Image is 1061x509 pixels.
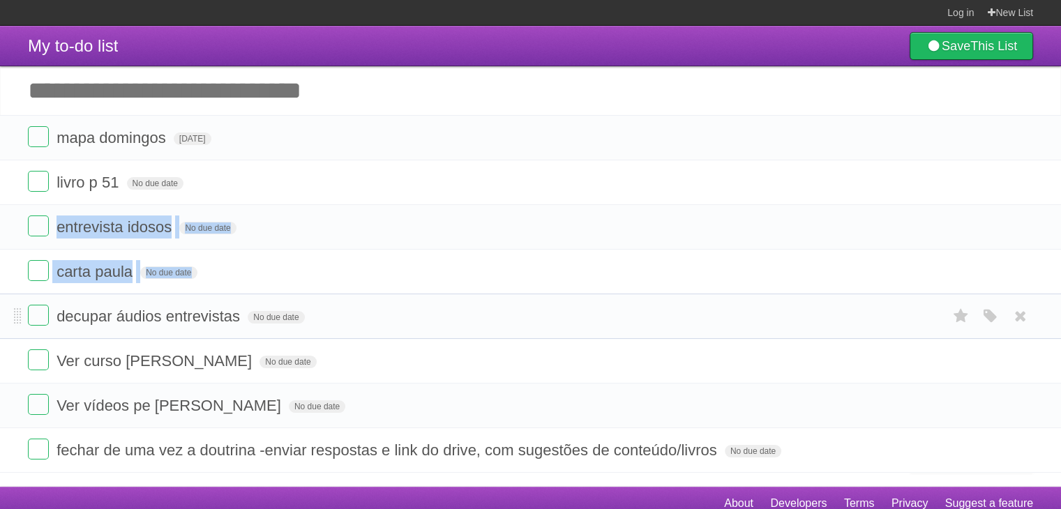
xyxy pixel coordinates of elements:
[57,307,243,325] span: decupar áudios entrevistas
[57,352,255,370] span: Ver curso [PERSON_NAME]
[28,171,49,192] label: Done
[28,439,49,459] label: Done
[57,174,122,191] span: livro p 51
[910,32,1033,60] a: SaveThis List
[28,349,49,370] label: Done
[127,177,183,190] span: No due date
[28,215,49,236] label: Done
[970,39,1017,53] b: This List
[57,129,170,146] span: mapa domingos
[28,394,49,415] label: Done
[28,305,49,326] label: Done
[28,126,49,147] label: Done
[28,260,49,281] label: Done
[57,441,721,459] span: fechar de uma vez a doutrina -enviar respostas e link do drive, com sugestões de conteúdo/livros
[259,356,316,368] span: No due date
[179,222,236,234] span: No due date
[248,311,304,324] span: No due date
[289,400,345,413] span: No due date
[57,218,175,236] span: entrevista idosos
[948,305,975,328] label: Star task
[140,266,197,279] span: No due date
[725,445,781,457] span: No due date
[57,397,285,414] span: Ver vídeos pe [PERSON_NAME]
[57,263,136,280] span: carta paula
[28,36,118,55] span: My to-do list
[174,132,211,145] span: [DATE]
